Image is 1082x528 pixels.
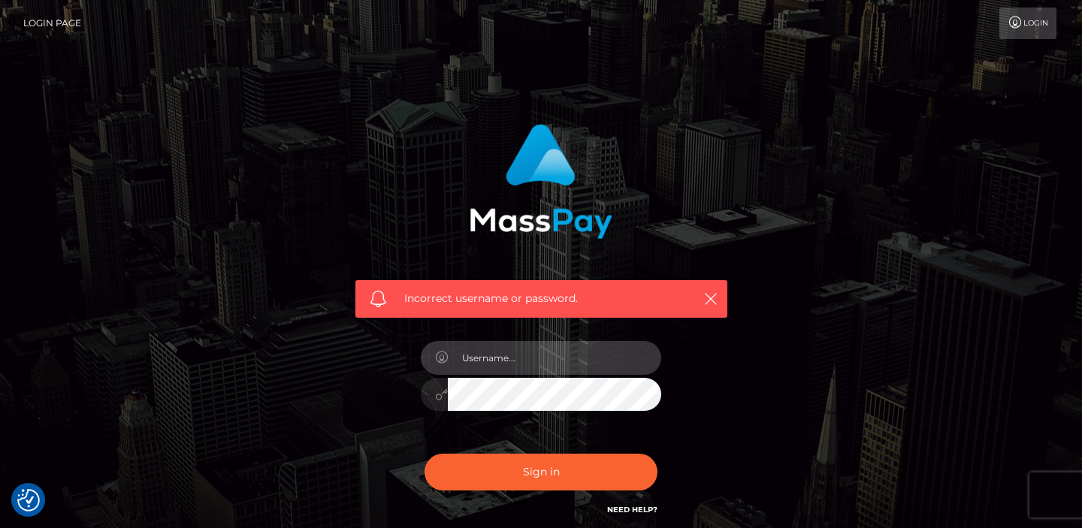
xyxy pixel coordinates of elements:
[404,291,679,306] span: Incorrect username or password.
[17,489,40,511] button: Consent Preferences
[17,489,40,511] img: Revisit consent button
[425,454,657,490] button: Sign in
[23,8,81,39] a: Login Page
[470,124,612,239] img: MassPay Login
[607,505,657,514] a: Need Help?
[999,8,1056,39] a: Login
[448,341,661,375] input: Username...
